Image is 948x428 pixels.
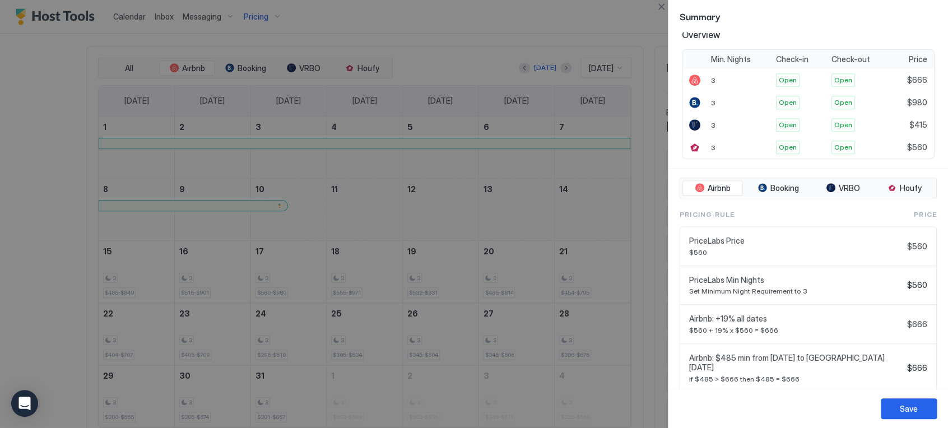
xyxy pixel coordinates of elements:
span: $666 [907,363,927,373]
button: VRBO [814,180,872,196]
span: VRBO [839,183,860,193]
span: $666 [907,75,927,85]
span: 3 [711,76,715,85]
span: if $485 > $666 then $485 = $666 [689,375,903,383]
span: 3 [711,143,715,152]
button: Booking [745,180,811,196]
span: $560 [907,142,927,152]
div: tab-group [680,178,937,199]
span: Airbnb [708,183,731,193]
span: Open [834,120,852,130]
span: Houfy [900,183,922,193]
span: Open [834,97,852,108]
button: Houfy [875,180,934,196]
span: $980 [907,97,927,108]
span: $560 [907,280,927,290]
span: 3 [711,121,715,129]
span: Check-in [776,54,808,64]
span: Booking [770,183,799,193]
span: Open [779,120,797,130]
span: Open [834,75,852,85]
span: Airbnb: +19% all dates [689,314,903,324]
span: Pricing Rule [680,210,735,220]
span: Open [834,142,852,152]
span: $560 [907,241,927,252]
span: Price [914,210,937,220]
button: Save [881,398,937,419]
span: Set Minimum Night Requirement to 3 [689,287,903,295]
span: Airbnb: $485 min from [DATE] to [GEOGRAPHIC_DATA][DATE] [689,353,903,373]
span: $415 [909,120,927,130]
span: Min. Nights [711,54,751,64]
span: Open [779,97,797,108]
span: Price [909,54,927,64]
span: Summary [680,9,937,23]
span: PriceLabs Min Nights [689,275,903,285]
span: PriceLabs Price [689,236,903,246]
span: Check-out [831,54,870,64]
div: Save [900,403,918,415]
span: Open [779,142,797,152]
span: $560 [689,248,903,257]
span: $666 [907,319,927,329]
div: Open Intercom Messenger [11,390,38,417]
span: Overview [682,29,935,40]
span: 3 [711,99,715,107]
span: Open [779,75,797,85]
span: $560 + 19% x $560 = $666 [689,326,903,334]
button: Airbnb [682,180,743,196]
